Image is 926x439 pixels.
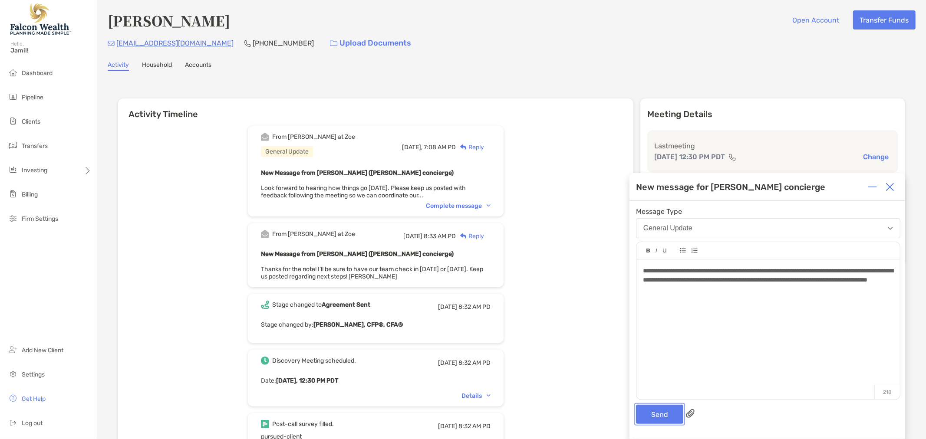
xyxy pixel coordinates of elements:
img: Editor control icon [662,249,667,253]
img: Chevron icon [487,394,491,397]
img: Event icon [261,230,269,238]
img: Email Icon [108,41,115,46]
button: Transfer Funds [853,10,916,29]
div: From [PERSON_NAME] at Zoe [272,230,355,238]
p: Meeting Details [647,109,898,120]
p: [PHONE_NUMBER] [253,38,314,49]
span: Message Type [636,207,900,216]
span: Add New Client [22,347,63,354]
button: Send [636,405,683,424]
button: General Update [636,218,900,238]
img: Reply icon [460,233,467,239]
span: Settings [22,371,45,378]
img: Event icon [261,133,269,141]
span: Dashboard [22,69,53,77]
img: add_new_client icon [8,344,18,355]
span: [DATE] [403,233,422,240]
div: Details [461,392,491,400]
img: billing icon [8,189,18,199]
span: 8:32 AM PD [458,359,491,367]
p: Stage changed by: [261,319,491,330]
button: Change [860,152,891,161]
img: dashboard icon [8,67,18,78]
span: Thanks for the note! I’ll be sure to have our team check in [DATE] or [DATE]. Keep us posted rega... [261,265,483,280]
img: Event icon [261,301,269,309]
span: Pipeline [22,94,43,101]
img: Reply icon [460,144,467,150]
div: Reply [456,143,484,152]
div: From [PERSON_NAME] at Zoe [272,133,355,141]
b: Agreement Sent [322,301,370,308]
span: Investing [22,167,47,174]
img: firm-settings icon [8,213,18,223]
b: New Message from [PERSON_NAME] ([PERSON_NAME] concierge) [261,250,454,258]
p: 218 [874,385,900,400]
p: [EMAIL_ADDRESS][DOMAIN_NAME] [116,38,234,49]
a: Accounts [185,61,211,71]
span: 8:32 AM PD [458,423,491,430]
img: Expand or collapse [868,183,877,191]
img: paperclip attachments [686,409,695,418]
div: Discovery Meeting scheduled. [272,357,356,364]
img: Event icon [261,420,269,428]
img: logout icon [8,417,18,428]
img: Phone Icon [244,40,251,47]
span: [DATE], [402,144,422,151]
img: clients icon [8,116,18,126]
img: pipeline icon [8,92,18,102]
img: Editor control icon [646,249,650,253]
img: settings icon [8,369,18,379]
img: investing icon [8,164,18,175]
img: Editor control icon [691,248,698,253]
img: Falcon Wealth Planning Logo [10,3,71,35]
button: Open Account [786,10,846,29]
img: communication type [728,154,736,161]
div: New message for [PERSON_NAME] concierge [636,182,825,192]
p: Date : [261,375,491,386]
div: Reply [456,232,484,241]
div: General Update [643,224,692,232]
span: 8:33 AM PD [424,233,456,240]
a: Activity [108,61,129,71]
h6: Activity Timeline [118,98,633,119]
img: Open dropdown arrow [888,227,893,230]
b: [DATE], 12:30 PM PDT [276,377,338,384]
img: button icon [330,40,337,46]
b: [PERSON_NAME], CFP®, CFA® [313,321,403,328]
span: Transfers [22,142,48,150]
img: Chevron icon [487,204,491,207]
span: Billing [22,191,38,198]
img: Editor control icon [680,248,686,253]
span: [DATE] [438,303,457,311]
span: Get Help [22,395,46,403]
span: 8:32 AM PD [458,303,491,311]
span: [DATE] [438,359,457,367]
span: Jamil! [10,47,92,54]
span: [DATE] [438,423,457,430]
b: New Message from [PERSON_NAME] ([PERSON_NAME] concierge) [261,169,454,177]
div: Complete message [426,202,491,210]
div: Stage changed to [272,301,370,308]
span: Log out [22,419,43,427]
p: Last meeting [654,141,891,151]
span: Look forward to hearing how things go [DATE]. Please keep us posted with feedback following the m... [261,184,466,199]
img: get-help icon [8,393,18,403]
div: Post-call survey filled. [272,420,334,428]
img: Close [886,183,894,191]
span: Firm Settings [22,215,58,223]
img: Event icon [261,357,269,365]
img: Editor control icon [656,249,657,253]
div: General Update [261,146,313,157]
p: [DATE] 12:30 PM PDT [654,151,725,162]
a: Upload Documents [324,34,417,52]
span: 7:08 AM PD [424,144,456,151]
span: Clients [22,118,40,125]
img: transfers icon [8,140,18,151]
a: Household [142,61,172,71]
h4: [PERSON_NAME] [108,10,230,30]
